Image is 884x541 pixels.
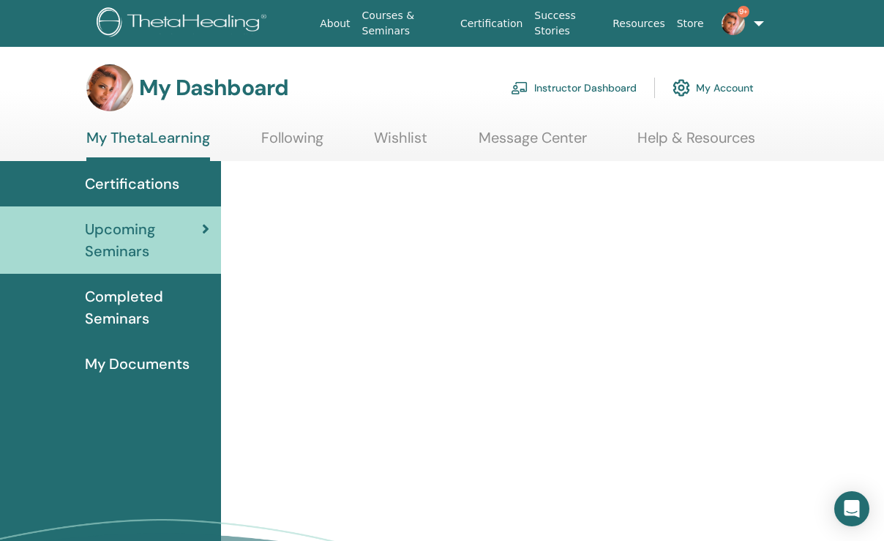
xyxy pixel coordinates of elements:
[97,7,271,40] img: logo.png
[671,10,710,37] a: Store
[511,81,528,94] img: chalkboard-teacher.svg
[738,6,749,18] span: 9+
[722,12,745,35] img: default.jpg
[86,129,210,161] a: My ThetaLearning
[261,129,323,157] a: Following
[314,10,356,37] a: About
[637,129,755,157] a: Help & Resources
[85,218,202,262] span: Upcoming Seminars
[374,129,427,157] a: Wishlist
[673,75,690,100] img: cog.svg
[85,353,190,375] span: My Documents
[86,64,133,111] img: default.jpg
[85,286,209,329] span: Completed Seminars
[834,491,869,526] div: Open Intercom Messenger
[139,75,288,101] h3: My Dashboard
[479,129,587,157] a: Message Center
[511,72,637,104] a: Instructor Dashboard
[85,173,179,195] span: Certifications
[356,2,454,45] a: Courses & Seminars
[607,10,671,37] a: Resources
[528,2,607,45] a: Success Stories
[673,72,754,104] a: My Account
[454,10,528,37] a: Certification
